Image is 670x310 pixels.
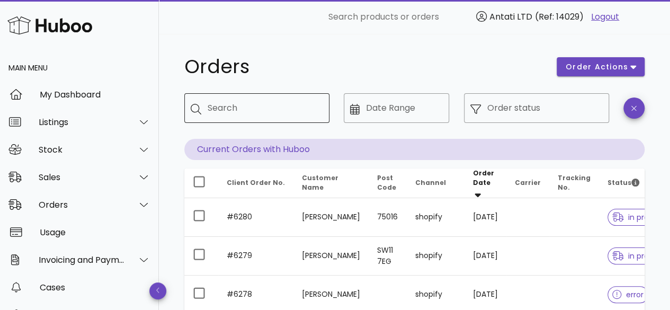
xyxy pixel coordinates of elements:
[39,172,125,182] div: Sales
[464,169,506,198] th: Order Date: Sorted descending. Activate to remove sorting.
[227,178,285,187] span: Client Order No.
[369,237,407,276] td: SW11 7EG
[489,11,532,23] span: Antati LTD
[549,169,599,198] th: Tracking No.
[40,227,150,237] div: Usage
[184,139,645,160] p: Current Orders with Huboo
[407,237,464,276] td: shopify
[612,214,668,221] span: in progress
[218,237,293,276] td: #6279
[464,237,506,276] td: [DATE]
[218,169,293,198] th: Client Order No.
[515,178,541,187] span: Carrier
[40,282,150,293] div: Cases
[39,255,125,265] div: Invoicing and Payments
[612,252,668,260] span: in progress
[39,200,125,210] div: Orders
[415,178,446,187] span: Channel
[464,198,506,237] td: [DATE]
[39,145,125,155] div: Stock
[608,178,639,187] span: Status
[218,198,293,237] td: #6280
[506,169,549,198] th: Carrier
[302,173,338,192] span: Customer Name
[377,173,396,192] span: Post Code
[184,57,544,76] h1: Orders
[407,198,464,237] td: shopify
[7,14,92,37] img: Huboo Logo
[39,117,125,127] div: Listings
[558,173,591,192] span: Tracking No.
[591,11,619,23] a: Logout
[407,169,464,198] th: Channel
[293,198,369,237] td: [PERSON_NAME]
[369,169,407,198] th: Post Code
[293,237,369,276] td: [PERSON_NAME]
[293,169,369,198] th: Customer Name
[557,57,645,76] button: order actions
[369,198,407,237] td: 75016
[612,291,644,298] span: error
[535,11,584,23] span: (Ref: 14029)
[40,90,150,100] div: My Dashboard
[473,169,494,187] span: Order Date
[565,61,629,73] span: order actions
